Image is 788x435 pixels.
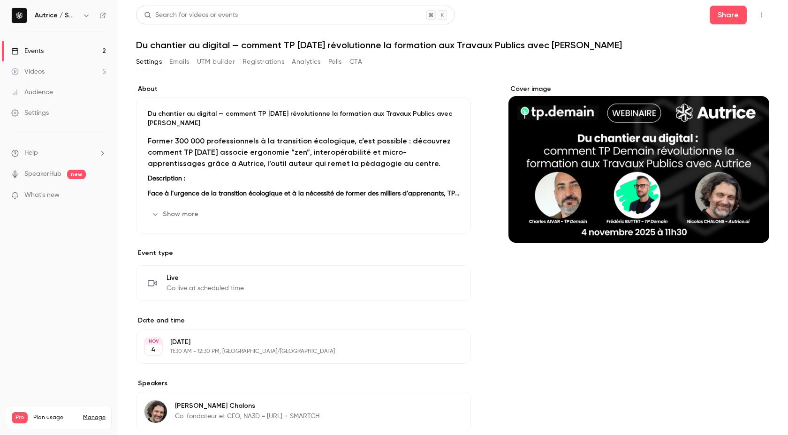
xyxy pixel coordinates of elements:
[169,54,189,69] button: Emails
[148,109,459,128] p: Du chantier au digital — comment TP [DATE] révolutionne la formation aux Travaux Publics avec [PE...
[170,337,421,347] p: [DATE]
[167,273,244,283] span: Live
[508,84,769,94] label: Cover image
[35,11,79,20] h6: Autrice / Smartch
[33,414,77,421] span: Plan usage
[136,84,471,94] label: About
[11,108,49,118] div: Settings
[292,54,321,69] button: Analytics
[11,148,106,158] li: help-dropdown-opener
[145,338,162,345] div: NOV
[11,88,53,97] div: Audience
[508,84,769,243] section: Cover image
[175,401,319,411] p: [PERSON_NAME] Chalons
[83,414,106,421] a: Manage
[710,6,747,24] button: Share
[136,316,471,325] label: Date and time
[148,188,459,199] p: a repensé entièrement son approche du digital learning. Son objectif : créer un écosystème de for...
[148,175,185,182] strong: Description :
[136,54,162,69] button: Settings
[11,67,45,76] div: Videos
[197,54,235,69] button: UTM builder
[136,248,471,258] p: Event type
[148,207,204,222] button: Show more
[170,348,421,355] p: 11:30 AM - 12:30 PM, [GEOGRAPHIC_DATA]/[GEOGRAPHIC_DATA]
[136,379,471,388] label: Speakers
[242,54,284,69] button: Registrations
[144,400,167,423] img: Nicolas Chalons
[136,392,471,431] div: Nicolas Chalons[PERSON_NAME] ChalonsCo-fondateur et CEO, NA3D = [URL] + SMARTCH
[12,412,28,423] span: Pro
[167,284,244,293] span: Go live at scheduled time
[175,412,319,421] p: Co-fondateur et CEO, NA3D = [URL] + SMARTCH
[95,191,106,200] iframe: Noticeable Trigger
[148,190,459,208] strong: Face à l’urgence de la transition écologique et à la nécessité de former des milliers d’apprenant...
[67,170,86,179] span: new
[24,148,38,158] span: Help
[349,54,362,69] button: CTA
[148,136,451,168] strong: Former 300 000 professionnels à la transition écologique, c’est possible : découvrez comment TP [...
[11,46,44,56] div: Events
[136,39,769,51] h1: Du chantier au digital — comment TP [DATE] révolutionne la formation aux Travaux Publics avec [PE...
[144,10,238,20] div: Search for videos or events
[24,190,60,200] span: What's new
[328,54,342,69] button: Polls
[151,345,156,354] p: 4
[24,169,61,179] a: SpeakerHub
[12,8,27,23] img: Autrice / Smartch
